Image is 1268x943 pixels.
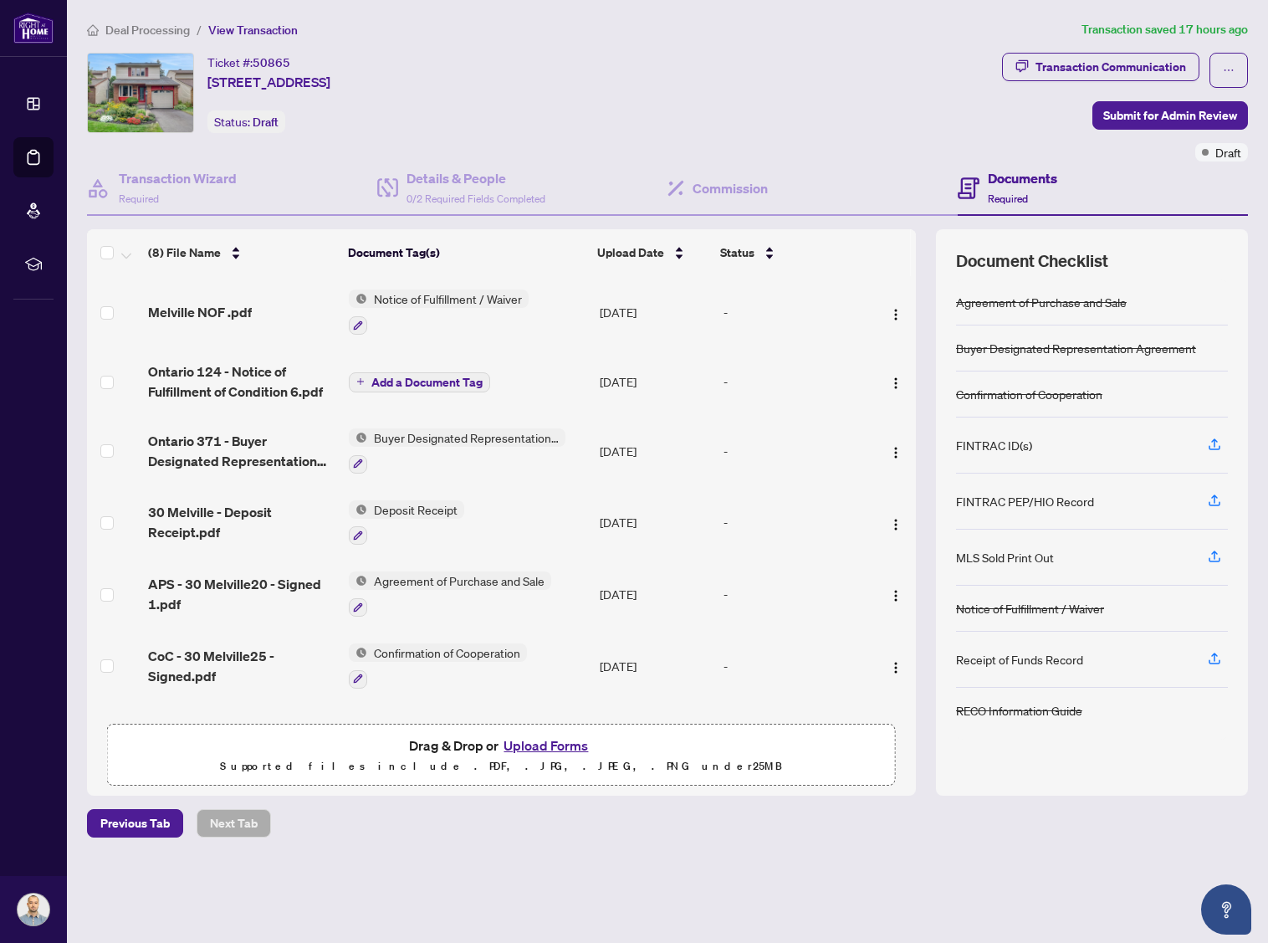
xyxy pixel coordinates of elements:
div: Transaction Communication [1035,54,1186,80]
span: Ontario 124 - Notice of Fulfillment of Condition 6.pdf [148,361,335,402]
img: Logo [889,446,902,459]
div: FINTRAC PEP/HIO Record [956,492,1094,510]
button: Logo [882,653,909,679]
button: Submit for Admin Review [1092,101,1248,130]
div: - [723,442,865,460]
div: Buyer Designated Representation Agreement [956,339,1196,357]
td: [DATE] [593,276,717,348]
span: Drag & Drop or [409,735,593,756]
button: Previous Tab [87,809,183,838]
div: Ticket #: [207,53,290,72]
img: Status Icon [349,290,367,308]
img: Status Icon [349,715,367,734]
h4: Transaction Wizard [119,168,237,188]
p: Supported files include .PDF, .JPG, .JPEG, .PNG under 25 MB [118,756,885,776]
td: [DATE] [593,415,717,487]
td: [DATE] [593,558,717,630]
button: Status IconAgreement of Purchase and Sale [349,571,551,617]
span: Drag & Drop orUpload FormsSupported files include .PDF, .JPG, .JPEG, .PNG under25MB [108,725,895,787]
span: (8) File Name [148,243,221,262]
img: Logo [889,377,902,390]
span: APS - 30 Melville20 - Signed 1.pdf [148,574,335,614]
img: IMG-X12356623_1.jpg [88,54,193,132]
li: / [197,20,202,39]
div: - [723,372,865,391]
button: Status IconDeposit Receipt [349,500,464,546]
div: Agreement of Purchase and Sale [956,293,1127,311]
span: [STREET_ADDRESS] [207,72,330,92]
th: Document Tag(s) [341,229,591,276]
div: RECO Information Guide [956,701,1082,720]
span: Submit for Admin Review [1103,102,1237,129]
span: Agreement of Purchase and Sale [367,571,551,590]
th: Status [713,229,867,276]
span: 0/2 Required Fields Completed [406,192,545,205]
span: Required [119,192,159,205]
span: Ontario 371 - Buyer Designated Representation Agreement - Authority for Purchase or Lease 3.pdf [148,431,335,471]
span: RECO Information Guide [367,715,507,734]
button: Logo [882,438,909,464]
span: 30 Melville - Deposit Receipt.pdf [148,502,335,542]
span: plus [356,377,365,386]
span: CoC - 30 Melville25 - Signed.pdf [148,646,335,686]
span: Required [988,192,1028,205]
div: FINTRAC ID(s) [956,436,1032,454]
span: 50865 [253,55,290,70]
span: Deal Processing [105,23,190,38]
button: Transaction Communication [1002,53,1199,81]
button: Open asap [1201,884,1251,935]
img: Profile Icon [18,894,49,925]
button: Next Tab [197,809,271,838]
span: ellipsis [1223,64,1235,76]
button: Upload Forms [499,735,593,756]
button: Status IconBuyer Designated Representation Agreement [349,428,565,474]
img: Logo [889,661,902,674]
button: Logo [882,299,909,325]
td: [DATE] [593,487,717,559]
td: [DATE] [593,630,717,702]
button: Status IconNotice of Fulfillment / Waiver [349,290,529,335]
img: Status Icon [349,571,367,590]
div: MLS Sold Print Out [956,548,1054,566]
span: Upload Date [597,243,664,262]
span: View Transaction [208,23,298,38]
span: Buyer Designated Representation Agreement [367,428,565,447]
div: Receipt of Funds Record [956,650,1083,669]
img: Logo [889,518,902,531]
button: Add a Document Tag [349,372,490,392]
span: Status [720,243,754,262]
span: Confirmation of Cooperation [367,643,527,662]
button: Add a Document Tag [349,371,490,392]
span: Draft [253,115,279,130]
div: - [723,513,865,531]
img: Status Icon [349,428,367,447]
div: - [723,657,865,675]
img: Logo [889,589,902,602]
img: logo [13,13,54,44]
th: Upload Date [591,229,713,276]
div: - [723,585,865,603]
img: Status Icon [349,643,367,662]
button: Status IconRECO Information Guide [349,715,507,761]
td: [DATE] [593,348,717,415]
img: Logo [889,308,902,321]
button: Logo [882,581,909,607]
span: Melville NOF .pdf [148,302,252,322]
article: Transaction saved 17 hours ago [1081,20,1248,39]
span: Deposit Receipt [367,500,464,519]
h4: Documents [988,168,1057,188]
th: (8) File Name [141,229,341,276]
button: Logo [882,509,909,536]
td: [DATE] [593,702,717,774]
span: Document Checklist [956,249,1108,273]
span: Add a Document Tag [371,377,483,388]
img: Status Icon [349,500,367,519]
span: home [87,24,99,36]
div: - [723,303,865,321]
h4: Details & People [406,168,545,188]
div: Status: [207,110,285,133]
span: Notice of Fulfillment / Waiver [367,290,529,308]
div: Notice of Fulfillment / Waiver [956,599,1104,618]
button: Status IconConfirmation of Cooperation [349,643,527,689]
span: Draft [1215,143,1241,161]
